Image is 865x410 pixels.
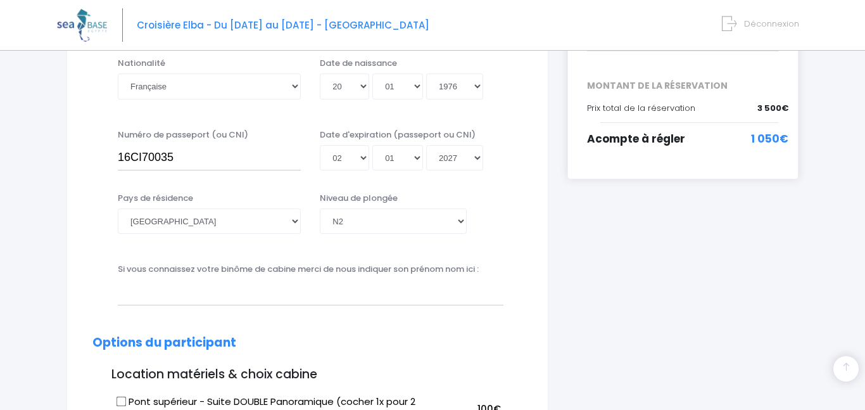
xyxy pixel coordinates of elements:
span: 1 050€ [751,131,788,148]
h3: Location matériels & choix cabine [92,368,522,382]
label: Date d'expiration (passeport ou CNI) [320,129,476,141]
label: Numéro de passeport (ou CNI) [118,129,248,141]
span: Croisière Elba - Du [DATE] au [DATE] - [GEOGRAPHIC_DATA] [137,18,429,32]
label: Si vous connaissez votre binôme de cabine merci de nous indiquer son prénom nom ici : [118,263,479,276]
h2: Options du participant [92,336,522,350]
span: MONTANT DE LA RÉSERVATION [578,79,788,93]
label: Date de naissance [320,57,397,70]
span: 3 500€ [757,102,788,115]
span: Déconnexion [744,18,799,30]
input: Pont supérieur - Suite DOUBLE Panoramique (cocher 1x pour 2 personnes) [117,396,127,406]
label: Pays de résidence [118,192,193,205]
span: Prix total de la réservation [587,102,695,114]
label: Niveau de plongée [320,192,398,205]
label: Nationalité [118,57,165,70]
span: Acompte à régler [587,131,685,146]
